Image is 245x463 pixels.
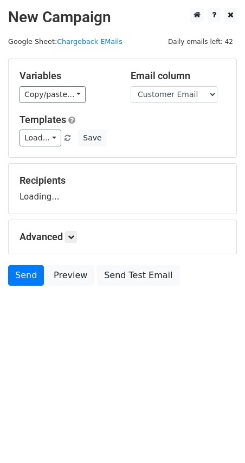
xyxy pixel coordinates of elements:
a: Daily emails left: 42 [164,37,237,46]
a: Preview [47,265,94,286]
h2: New Campaign [8,8,237,27]
a: Copy/paste... [20,86,86,103]
span: Daily emails left: 42 [164,36,237,48]
a: Load... [20,130,61,146]
div: Loading... [20,175,225,203]
small: Google Sheet: [8,37,122,46]
h5: Email column [131,70,225,82]
a: Templates [20,114,66,125]
button: Save [78,130,106,146]
h5: Variables [20,70,114,82]
a: Send [8,265,44,286]
h5: Recipients [20,175,225,187]
a: Send Test Email [97,265,179,286]
h5: Advanced [20,231,225,243]
a: Chargeback EMails [57,37,122,46]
